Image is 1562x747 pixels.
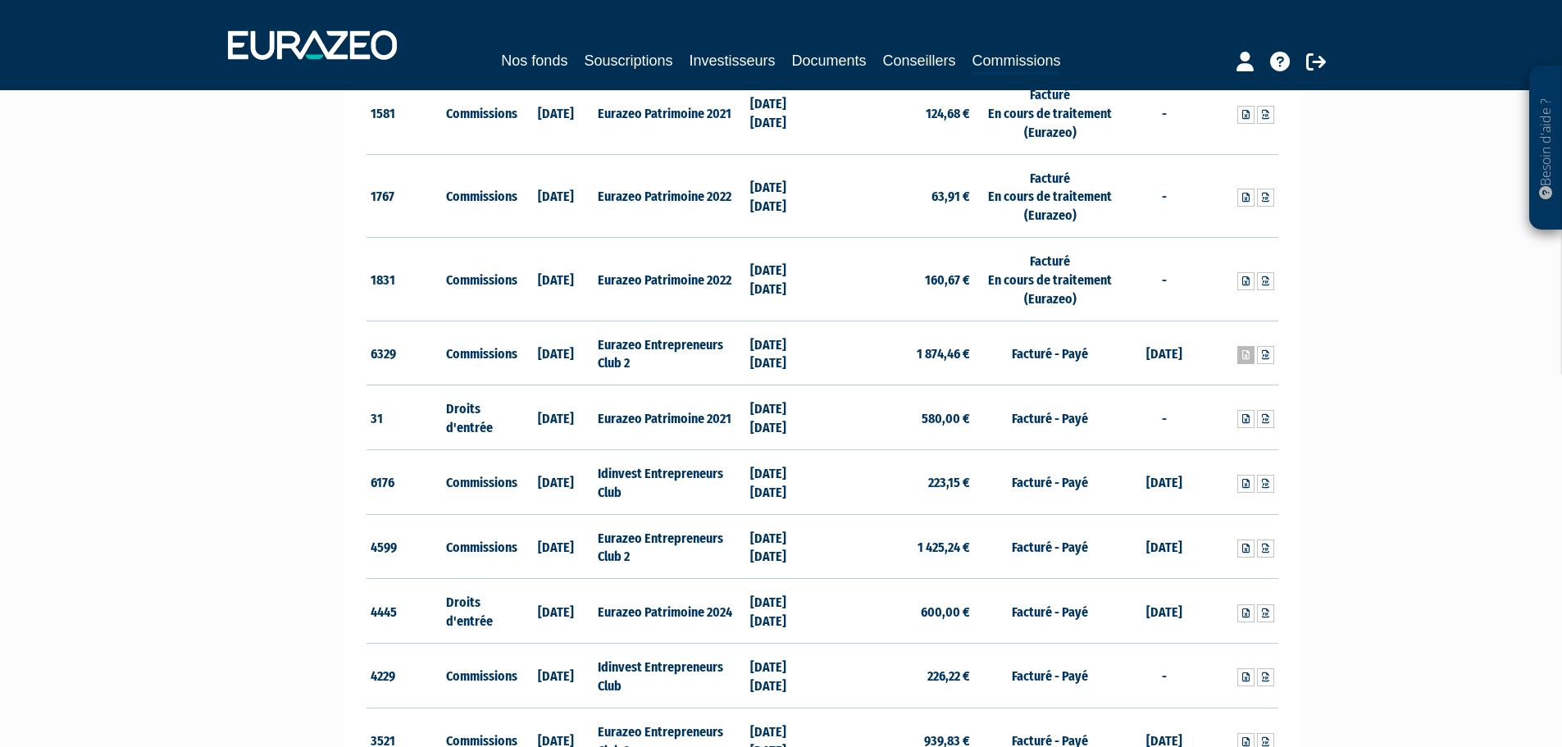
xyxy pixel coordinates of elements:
td: Commissions [442,154,518,238]
td: Eurazeo Patrimoine 2022 [594,154,745,238]
td: Commissions [442,321,518,385]
td: 226,22 € [822,644,974,708]
a: Documents [792,49,867,72]
td: 31 [367,385,443,450]
td: Facturé En cours de traitement (Eurazeo) [974,154,1126,238]
td: [DATE] [DATE] [746,238,822,321]
td: [DATE] [518,644,594,708]
td: Facturé - Payé [974,449,1126,514]
td: Eurazeo Entrepreneurs Club 2 [594,321,745,385]
td: - [1126,154,1202,238]
td: Commissions [442,238,518,321]
td: [DATE] [1126,321,1202,385]
td: [DATE] [DATE] [746,449,822,514]
td: Eurazeo Patrimoine 2021 [594,71,745,154]
td: Idinvest Entrepreneurs Club [594,644,745,708]
td: [DATE] [DATE] [746,71,822,154]
td: - [1126,238,1202,321]
td: [DATE] [518,321,594,385]
td: Droits d'entrée [442,385,518,450]
td: Eurazeo Patrimoine 2024 [594,579,745,644]
img: 1732889491-logotype_eurazeo_blanc_rvb.png [228,30,397,60]
td: Eurazeo Patrimoine 2021 [594,385,745,450]
a: Commissions [972,49,1061,75]
a: Nos fonds [501,49,567,72]
td: Facturé - Payé [974,514,1126,579]
td: 4229 [367,644,443,708]
td: [DATE] [518,238,594,321]
td: 63,91 € [822,154,974,238]
td: 600,00 € [822,579,974,644]
p: Besoin d'aide ? [1537,75,1555,222]
td: 1767 [367,154,443,238]
td: Commissions [442,514,518,579]
td: 6176 [367,449,443,514]
td: Facturé En cours de traitement (Eurazeo) [974,71,1126,154]
td: [DATE] [DATE] [746,644,822,708]
td: [DATE] [518,71,594,154]
td: 580,00 € [822,385,974,450]
td: Facturé En cours de traitement (Eurazeo) [974,238,1126,321]
td: 160,67 € [822,238,974,321]
td: 1581 [367,71,443,154]
td: [DATE] [DATE] [746,514,822,579]
td: 4599 [367,514,443,579]
td: - [1126,385,1202,450]
td: [DATE] [518,514,594,579]
td: [DATE] [DATE] [746,154,822,238]
td: Commissions [442,644,518,708]
td: [DATE] [518,579,594,644]
td: [DATE] [518,154,594,238]
td: 1831 [367,238,443,321]
td: [DATE] [518,449,594,514]
td: - [1126,644,1202,708]
td: 4445 [367,579,443,644]
td: Facturé - Payé [974,385,1126,450]
td: [DATE] [1126,514,1202,579]
td: Idinvest Entrepreneurs Club [594,449,745,514]
td: Commissions [442,449,518,514]
a: Conseillers [883,49,956,72]
td: Facturé - Payé [974,644,1126,708]
td: 6329 [367,321,443,385]
td: 223,15 € [822,449,974,514]
td: Droits d'entrée [442,579,518,644]
td: [DATE] [518,385,594,450]
td: [DATE] [DATE] [746,579,822,644]
td: Facturé - Payé [974,321,1126,385]
td: [DATE] [1126,579,1202,644]
td: Facturé - Payé [974,579,1126,644]
td: 1 425,24 € [822,514,974,579]
td: Commissions [442,71,518,154]
td: Eurazeo Patrimoine 2022 [594,238,745,321]
td: [DATE] [DATE] [746,385,822,450]
td: [DATE] [DATE] [746,321,822,385]
td: - [1126,71,1202,154]
td: 1 874,46 € [822,321,974,385]
td: 124,68 € [822,71,974,154]
td: [DATE] [1126,449,1202,514]
a: Investisseurs [689,49,775,72]
td: Eurazeo Entrepreneurs Club 2 [594,514,745,579]
a: Souscriptions [584,49,672,72]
